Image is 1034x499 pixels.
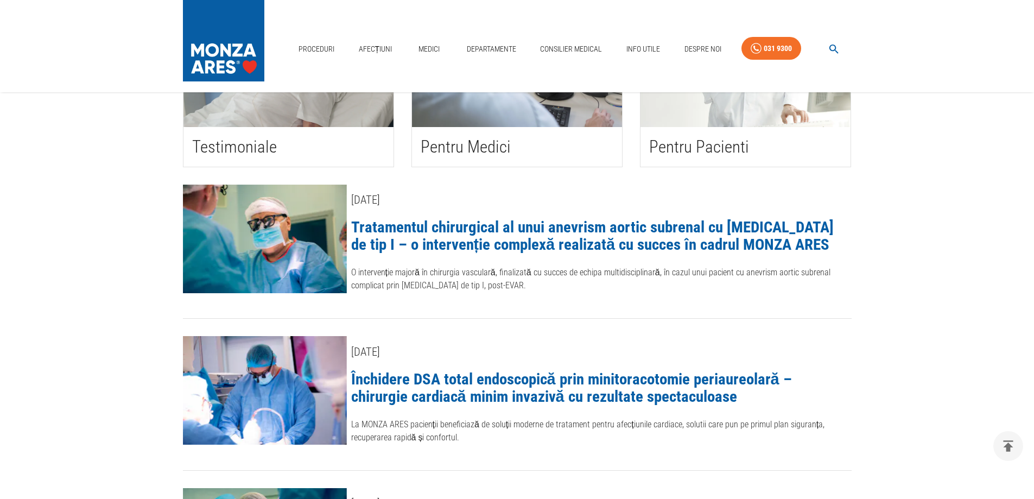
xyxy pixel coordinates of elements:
[462,38,521,60] a: Departamente
[351,218,834,254] a: Tratamentul chirurgical al unui anevrism aortic subrenal cu [MEDICAL_DATA] de tip I – o intervenț...
[351,346,852,358] div: [DATE]
[192,136,385,158] h2: Testimoniale
[993,431,1023,461] button: delete
[421,136,613,158] h2: Pentru Medici
[351,266,852,292] p: O intervenție majoră în chirurgia vasculară, finalizată cu succes de echipa multidisciplinară, în...
[622,38,664,60] a: Info Utile
[294,38,339,60] a: Proceduri
[183,18,394,167] button: Testimoniale
[351,194,852,206] div: [DATE]
[680,38,726,60] a: Despre Noi
[536,38,606,60] a: Consilier Medical
[351,370,792,406] a: Închidere DSA total endoscopică prin minitoracotomie periaureolară – chirurgie cardiacă minim inv...
[183,336,347,445] img: Închidere DSA total endoscopică prin minitoracotomie periaureolară – chirurgie cardiacă minim inv...
[412,18,622,167] button: Pentru Medici
[640,18,851,167] button: Pentru Pacienti
[741,37,801,60] a: 031 9300
[412,38,447,60] a: Medici
[649,136,842,158] h2: Pentru Pacienti
[351,418,852,444] p: La MONZA ARES pacienții beneficiază de soluții moderne de tratament pentru afecțiunile cardiace, ...
[354,38,397,60] a: Afecțiuni
[764,42,792,55] div: 031 9300
[183,185,347,293] img: Tratamentul chirurgical al unui anevrism aortic subrenal cu endoleak de tip I – o intervenție com...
